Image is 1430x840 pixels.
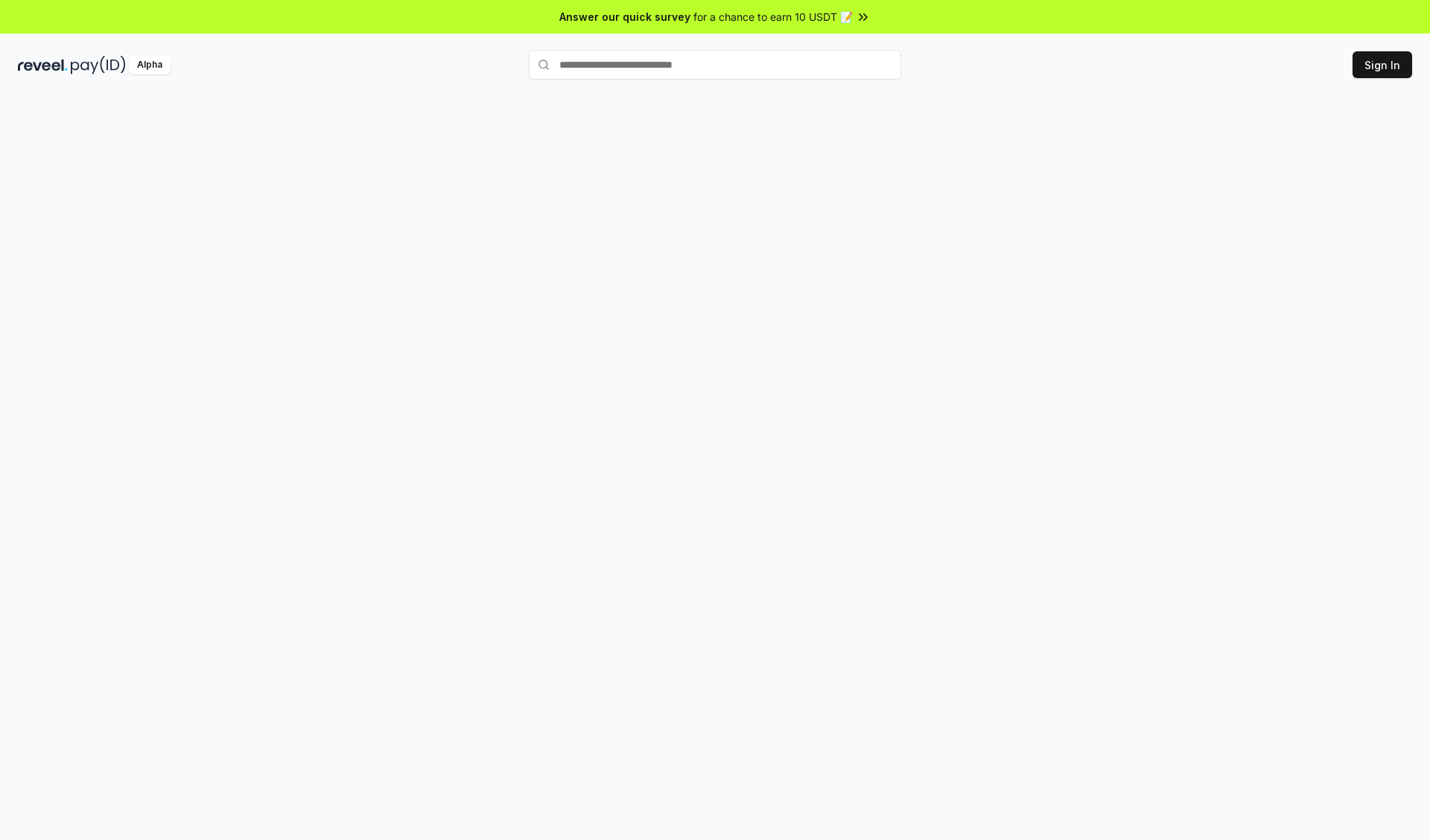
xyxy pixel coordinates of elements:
img: reveel_dark [18,56,68,74]
button: Sign In [1353,51,1412,78]
img: pay_id [71,56,126,74]
div: Alpha [129,56,171,74]
span: for a chance to earn 10 USDT 📝 [693,9,853,25]
span: Answer our quick survey [559,9,690,25]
